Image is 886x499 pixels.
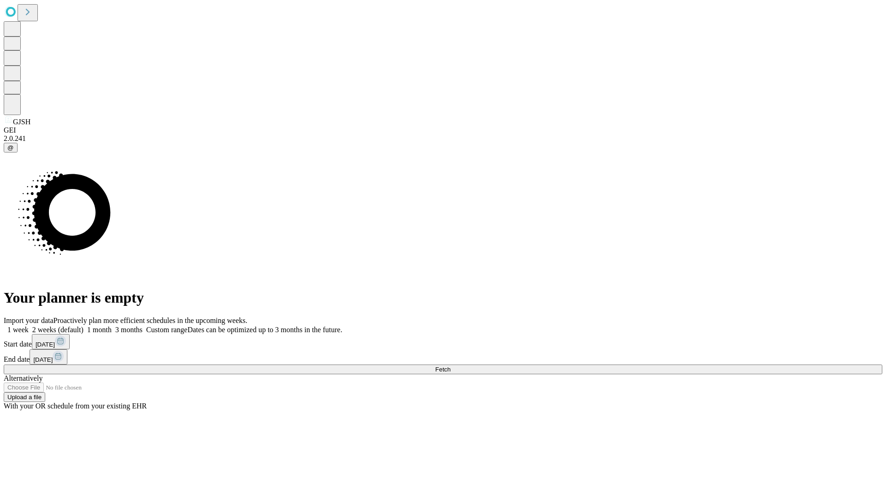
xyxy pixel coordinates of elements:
button: @ [4,143,18,152]
span: With your OR schedule from your existing EHR [4,402,147,410]
span: Fetch [435,366,450,373]
span: Alternatively [4,374,42,382]
h1: Your planner is empty [4,289,882,306]
span: Custom range [146,326,187,334]
button: [DATE] [32,334,70,349]
span: [DATE] [33,356,53,363]
span: Proactively plan more efficient schedules in the upcoming weeks. [54,316,247,324]
div: Start date [4,334,882,349]
button: Fetch [4,365,882,374]
div: End date [4,349,882,365]
button: [DATE] [30,349,67,365]
span: Dates can be optimized up to 3 months in the future. [187,326,342,334]
span: 2 weeks (default) [32,326,84,334]
span: 1 month [87,326,112,334]
button: Upload a file [4,392,45,402]
div: GEI [4,126,882,134]
span: 1 week [7,326,29,334]
span: @ [7,144,14,151]
span: 3 months [115,326,143,334]
div: 2.0.241 [4,134,882,143]
span: Import your data [4,316,54,324]
span: GJSH [13,118,30,126]
span: [DATE] [36,341,55,348]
